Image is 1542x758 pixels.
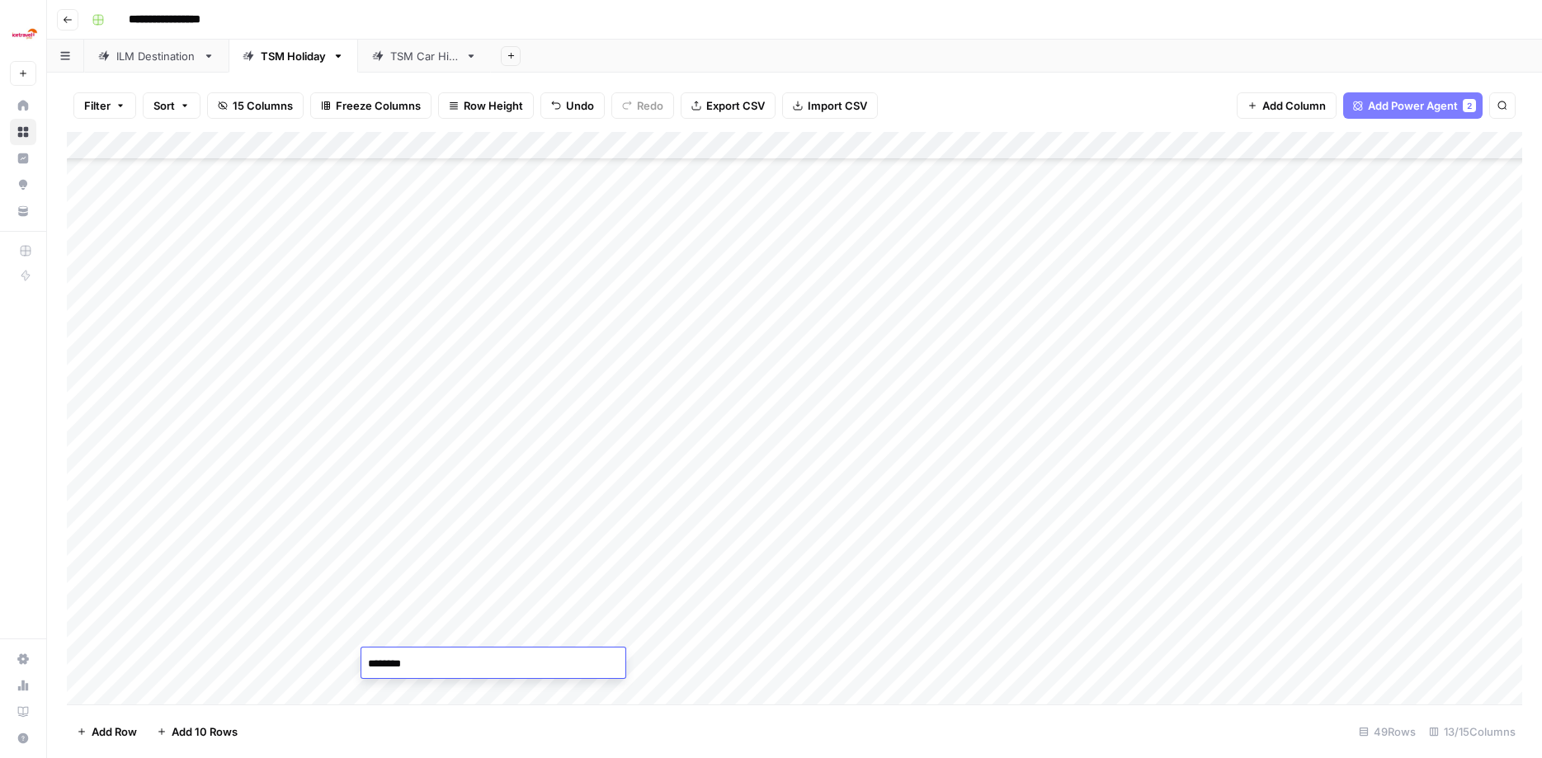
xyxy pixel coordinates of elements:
div: ILM Destination [116,48,196,64]
span: Redo [637,97,663,114]
a: Settings [10,646,36,672]
button: Undo [540,92,605,119]
button: Export CSV [681,92,776,119]
button: Sort [143,92,200,119]
span: Sort [153,97,175,114]
div: 13/15 Columns [1422,718,1522,745]
a: Insights [10,145,36,172]
span: 15 Columns [233,97,293,114]
span: Add 10 Rows [172,723,238,740]
a: Browse [10,119,36,145]
a: Learning Hub [10,699,36,725]
div: 49 Rows [1352,718,1422,745]
button: Add 10 Rows [147,718,248,745]
div: TSM Holiday [261,48,326,64]
button: Add Column [1237,92,1337,119]
a: Usage [10,672,36,699]
a: Your Data [10,198,36,224]
button: Filter [73,92,136,119]
a: ILM Destination [84,40,229,73]
a: TSM Car Hire [358,40,491,73]
button: Row Height [438,92,534,119]
span: Row Height [464,97,523,114]
button: Redo [611,92,674,119]
div: 2 [1463,99,1476,112]
a: Opportunities [10,172,36,198]
span: Add Power Agent [1368,97,1458,114]
button: Help + Support [10,725,36,751]
span: Import CSV [808,97,867,114]
div: TSM Car Hire [390,48,459,64]
button: Add Power Agent2 [1343,92,1483,119]
button: 15 Columns [207,92,304,119]
span: Add Row [92,723,137,740]
button: Freeze Columns [310,92,431,119]
span: Freeze Columns [336,97,421,114]
a: TSM Holiday [229,40,358,73]
button: Workspace: Ice Travel Group [10,13,36,54]
span: Add Column [1262,97,1326,114]
span: Filter [84,97,111,114]
button: Import CSV [782,92,878,119]
button: Add Row [67,718,147,745]
span: Undo [566,97,594,114]
span: Export CSV [706,97,765,114]
img: Ice Travel Group Logo [10,19,40,49]
a: Home [10,92,36,119]
span: 2 [1467,99,1472,112]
